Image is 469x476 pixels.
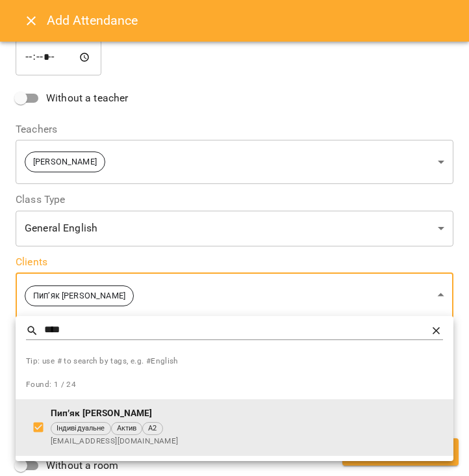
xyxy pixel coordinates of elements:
[143,423,162,434] span: А2
[51,423,110,434] span: Індивідуальне
[26,380,76,389] span: Found: 1 / 24
[51,407,443,420] p: Пип’як [PERSON_NAME]
[112,423,142,434] span: Актив
[51,435,443,448] span: [EMAIL_ADDRESS][DOMAIN_NAME]
[26,355,443,368] span: Tip: use # to search by tags, e.g. #English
